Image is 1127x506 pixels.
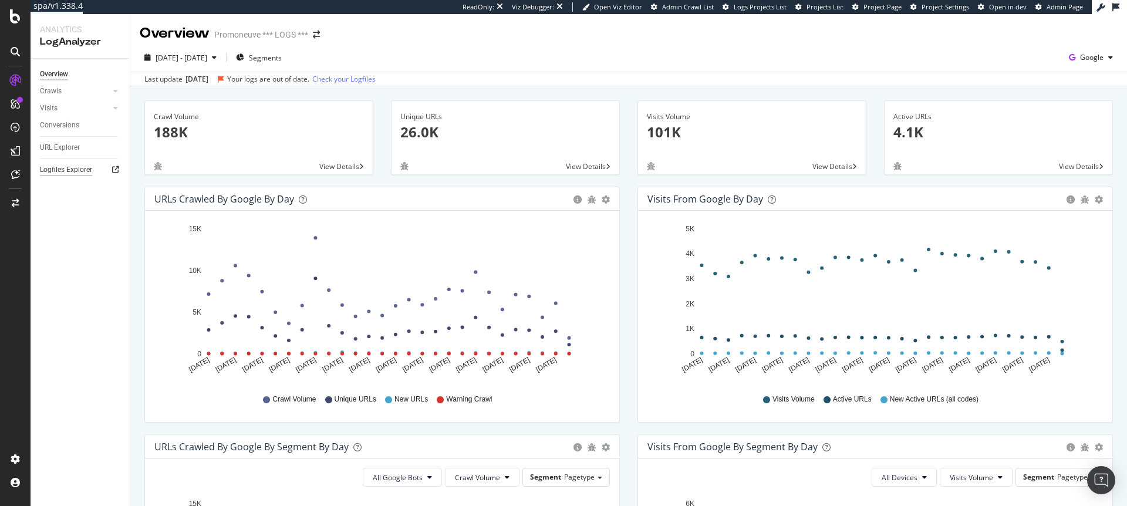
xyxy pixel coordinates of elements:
div: gear [602,443,610,451]
svg: A chart. [647,220,1099,383]
span: Project Page [863,2,902,11]
span: Crawl Volume [455,473,500,483]
span: Open Viz Editor [594,2,642,11]
span: [DATE] - [DATE] [156,53,207,63]
a: Open in dev [978,2,1027,12]
text: 10K [189,267,201,275]
text: [DATE] [294,356,318,374]
text: [DATE] [428,356,451,374]
div: circle-info [573,195,582,204]
a: Crawls [40,85,110,97]
text: [DATE] [214,356,238,374]
text: [DATE] [814,356,838,374]
span: View Details [812,161,852,171]
span: All Devices [882,473,917,483]
div: circle-info [1067,195,1075,204]
span: Project Settings [922,2,969,11]
div: Crawl Volume [154,112,364,122]
div: Last update [144,74,376,85]
text: 0 [690,350,694,358]
span: Visits Volume [950,473,993,483]
span: Google [1080,52,1104,62]
div: bug [588,195,596,204]
div: bug [588,443,596,451]
div: gear [602,195,610,204]
text: 1K [686,325,694,333]
span: Active URLs [833,394,872,404]
text: [DATE] [241,356,264,374]
span: Visits Volume [772,394,815,404]
div: Visits Volume [647,112,857,122]
button: Visits Volume [940,468,1013,487]
button: Crawl Volume [445,468,519,487]
text: 5K [193,308,201,316]
div: ReadOnly: [463,2,494,12]
text: 2K [686,300,694,308]
span: Pagetype [564,472,595,482]
text: [DATE] [787,356,811,374]
p: 101K [647,122,857,142]
span: View Details [319,161,359,171]
div: Your logs are out of date. [227,74,309,85]
button: Google [1064,48,1118,67]
div: LogAnalyzer [40,35,120,49]
div: circle-info [1067,443,1075,451]
span: Projects List [807,2,843,11]
a: Logfiles Explorer [40,164,122,176]
span: Segments [249,53,282,63]
text: [DATE] [508,356,531,374]
a: Overview [40,68,122,80]
span: Pagetype [1057,472,1088,482]
span: All Google Bots [373,473,423,483]
text: [DATE] [734,356,757,374]
text: [DATE] [347,356,371,374]
div: Logfiles Explorer [40,164,92,176]
div: bug [647,162,655,170]
button: Segments [231,48,286,67]
a: Project Page [852,2,902,12]
div: Visits from Google By Segment By Day [647,441,818,453]
a: Project Settings [910,2,969,12]
div: Conversions [40,119,79,131]
text: [DATE] [868,356,891,374]
div: URLs Crawled by Google by day [154,193,294,205]
text: [DATE] [535,356,558,374]
text: [DATE] [187,356,211,374]
span: Warning Crawl [446,394,492,404]
span: New URLs [394,394,428,404]
span: Logs Projects List [734,2,787,11]
span: Open in dev [989,2,1027,11]
text: [DATE] [1028,356,1051,374]
a: URL Explorer [40,141,122,154]
text: 0 [197,350,201,358]
p: 26.0K [400,122,610,142]
text: [DATE] [481,356,505,374]
span: Admin Page [1047,2,1083,11]
a: Admin Crawl List [651,2,714,12]
span: Admin Crawl List [662,2,714,11]
text: [DATE] [947,356,971,374]
div: gear [1095,195,1103,204]
p: 188K [154,122,364,142]
span: Crawl Volume [272,394,316,404]
div: Visits [40,102,58,114]
div: Overview [140,23,210,43]
span: View Details [566,161,606,171]
text: [DATE] [707,356,731,374]
a: Projects List [795,2,843,12]
div: Overview [40,68,68,80]
div: Analytics [40,23,120,35]
text: [DATE] [921,356,944,374]
button: All Google Bots [363,468,442,487]
div: Open Intercom Messenger [1087,466,1115,494]
text: 15K [189,225,201,233]
div: URLs Crawled by Google By Segment By Day [154,441,349,453]
div: arrow-right-arrow-left [313,31,320,39]
div: Crawls [40,85,62,97]
text: [DATE] [894,356,917,374]
div: bug [154,162,162,170]
div: bug [1081,443,1089,451]
span: New Active URLs (all codes) [890,394,978,404]
text: [DATE] [680,356,704,374]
